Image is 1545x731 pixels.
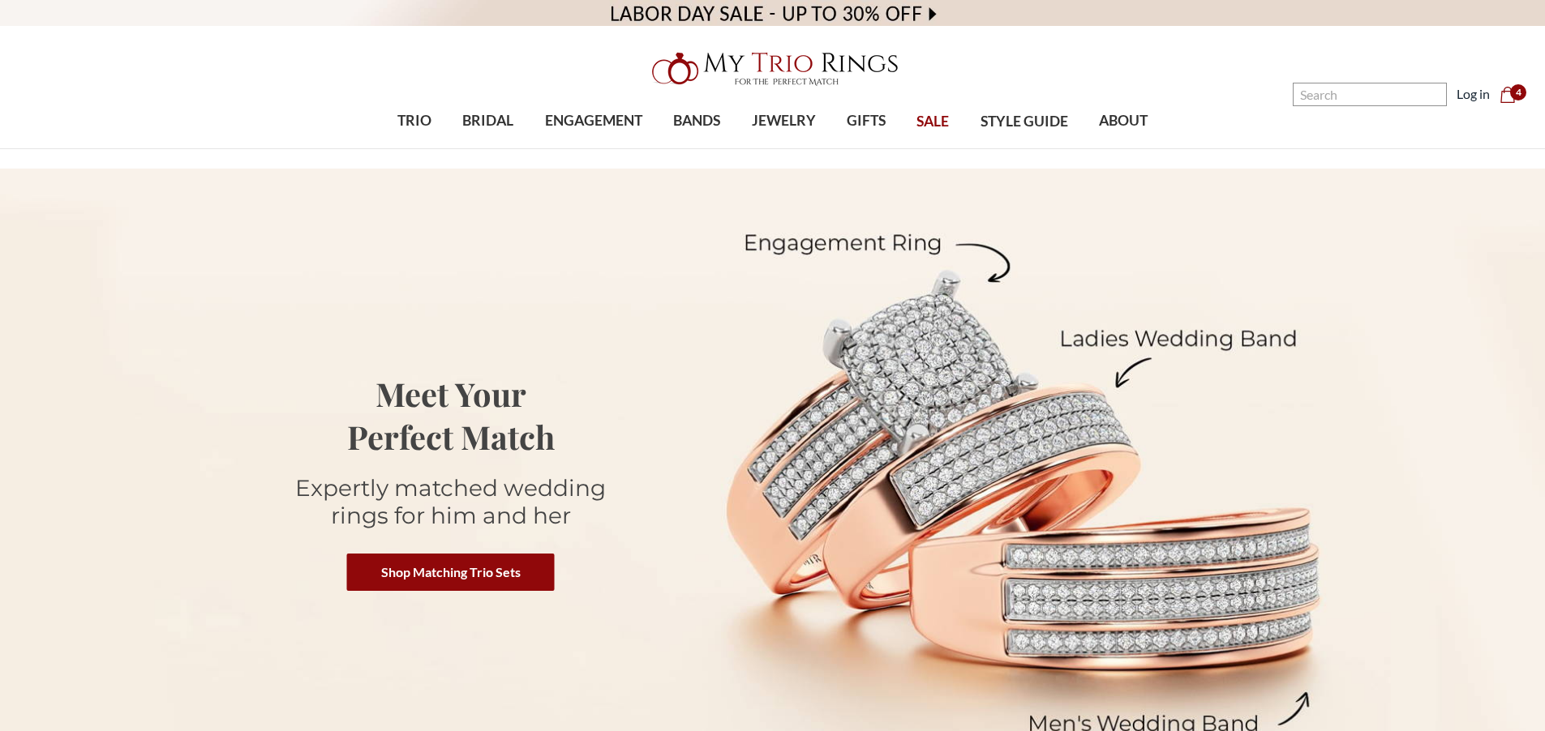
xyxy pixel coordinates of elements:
span: JEWELRY [752,110,816,131]
a: TRIO [382,95,447,147]
span: GIFTS [847,110,886,131]
a: BANDS [658,95,736,147]
a: GIFTS [831,95,901,147]
button: submenu toggle [1115,147,1131,149]
button: submenu toggle [689,147,705,149]
button: submenu toggle [480,147,496,149]
a: Cart with 0 items [1500,84,1526,104]
button: submenu toggle [858,147,874,149]
a: Log in [1457,84,1490,104]
a: ENGAGEMENT [530,95,658,147]
input: Search and use arrows or TAB to navigate results [1293,83,1447,106]
a: JEWELRY [736,95,830,147]
span: BRIDAL [462,110,513,131]
span: BANDS [673,110,720,131]
span: SALE [916,111,949,132]
button: submenu toggle [775,147,792,149]
button: submenu toggle [406,147,423,149]
a: My Trio Rings [448,43,1097,95]
a: SALE [901,96,964,148]
span: 4 [1510,84,1526,100]
a: STYLE GUIDE [964,96,1083,148]
span: TRIO [397,110,431,131]
a: ABOUT [1084,95,1163,147]
img: My Trio Rings [643,43,903,95]
a: Shop Matching Trio Sets [347,554,555,591]
span: STYLE GUIDE [981,111,1068,132]
span: ABOUT [1099,110,1148,131]
span: ENGAGEMENT [545,110,642,131]
button: submenu toggle [586,147,602,149]
svg: cart.cart_preview [1500,87,1516,103]
a: BRIDAL [447,95,529,147]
